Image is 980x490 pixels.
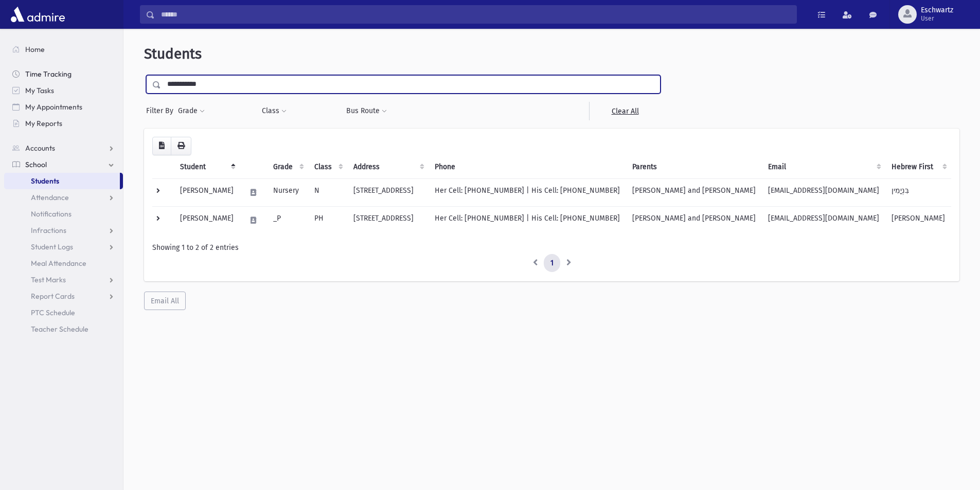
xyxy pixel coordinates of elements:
span: Eschwartz [921,6,953,14]
span: User [921,14,953,23]
th: Email: activate to sort column ascending [762,155,885,179]
a: My Reports [4,115,123,132]
a: Student Logs [4,239,123,255]
a: PTC Schedule [4,304,123,321]
span: Infractions [31,226,66,235]
a: Attendance [4,189,123,206]
a: Clear All [589,102,661,120]
td: [PERSON_NAME] and [PERSON_NAME] [626,206,762,234]
a: My Tasks [4,82,123,99]
th: Grade: activate to sort column ascending [267,155,308,179]
td: [STREET_ADDRESS] [347,178,429,206]
a: Report Cards [4,288,123,304]
span: Test Marks [31,275,66,284]
td: [PERSON_NAME] and [PERSON_NAME] [626,178,762,206]
a: Accounts [4,140,123,156]
td: Her Cell: [PHONE_NUMBER] | His Cell: [PHONE_NUMBER] [429,206,626,234]
span: Filter By [146,105,177,116]
button: CSV [152,137,171,155]
span: Meal Attendance [31,259,86,268]
a: Time Tracking [4,66,123,82]
span: Students [31,176,59,186]
a: My Appointments [4,99,123,115]
a: 1 [544,254,560,273]
td: _P [267,206,308,234]
th: Class: activate to sort column ascending [308,155,347,179]
td: Nursery [267,178,308,206]
button: Grade [177,102,205,120]
a: School [4,156,123,173]
button: Bus Route [346,102,387,120]
th: Hebrew First: activate to sort column ascending [885,155,951,179]
span: Home [25,45,45,54]
a: Test Marks [4,271,123,288]
td: [PERSON_NAME] [174,178,240,206]
span: Time Tracking [25,69,72,79]
td: [PERSON_NAME] [885,206,951,234]
span: Attendance [31,193,69,202]
td: בִּנְיָמִין [885,178,951,206]
a: Teacher Schedule [4,321,123,337]
img: AdmirePro [8,4,67,25]
span: Report Cards [31,292,75,301]
td: N [308,178,347,206]
a: Notifications [4,206,123,222]
th: Phone [429,155,626,179]
th: Student: activate to sort column descending [174,155,240,179]
td: PH [308,206,347,234]
span: Notifications [31,209,72,219]
td: [STREET_ADDRESS] [347,206,429,234]
input: Search [155,5,796,24]
span: Student Logs [31,242,73,251]
div: Showing 1 to 2 of 2 entries [152,242,951,253]
span: My Tasks [25,86,54,95]
a: Students [4,173,120,189]
span: My Appointments [25,102,82,112]
td: Her Cell: [PHONE_NUMBER] | His Cell: [PHONE_NUMBER] [429,178,626,206]
a: Meal Attendance [4,255,123,271]
span: Students [144,45,202,62]
th: Address: activate to sort column ascending [347,155,429,179]
a: Home [4,41,123,58]
span: My Reports [25,119,62,128]
span: PTC Schedule [31,308,75,317]
a: Infractions [4,222,123,239]
span: Accounts [25,143,55,153]
th: Parents [626,155,762,179]
button: Email All [144,292,186,310]
td: [EMAIL_ADDRESS][DOMAIN_NAME] [762,206,885,234]
button: Print [171,137,191,155]
span: School [25,160,47,169]
td: [EMAIL_ADDRESS][DOMAIN_NAME] [762,178,885,206]
span: Teacher Schedule [31,324,88,334]
button: Class [261,102,287,120]
td: [PERSON_NAME] [174,206,240,234]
